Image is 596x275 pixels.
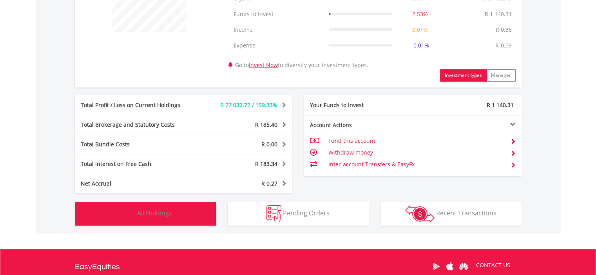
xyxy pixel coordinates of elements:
span: R 1 140.31 [487,101,514,109]
div: Total Profit / Loss on Current Holdings [75,101,202,109]
td: 0.01% [396,22,444,38]
td: -0.01% [396,38,444,53]
div: Net Accrual [75,180,202,188]
div: Total Brokerage and Statutory Costs [75,121,202,129]
a: Invest Now [249,61,278,69]
span: R 185.40 [255,121,277,128]
span: R 0.00 [261,140,277,148]
td: R-0.09 [491,38,516,53]
td: Income [230,22,325,38]
button: All Holdings [75,202,216,226]
td: R 0.36 [492,22,516,38]
td: Expense [230,38,325,53]
button: Investment types [440,69,487,82]
img: transactions-zar-wht.png [405,205,435,222]
td: Fund this account [328,135,504,147]
img: pending_instructions-wht.png [266,205,281,222]
td: Withdraw money [328,147,504,158]
div: Your Funds to Invest [304,101,413,109]
button: Manager [486,69,516,82]
div: Total Interest on Free Cash [75,160,202,168]
button: Pending Orders [228,202,369,226]
td: Funds to Invest [230,6,325,22]
span: Pending Orders [283,209,330,217]
span: All Holdings [137,209,172,217]
td: R 1 140.31 [481,6,516,22]
span: R 183.34 [255,160,277,168]
td: Inter-account Transfers & EasyFx [328,158,504,170]
td: 2.53% [396,6,444,22]
button: Recent Transactions [380,202,522,226]
div: Account Actions [304,121,413,129]
div: Total Bundle Costs [75,140,202,148]
span: R 0.27 [261,180,277,187]
img: holdings-wht.png [119,205,136,222]
span: R 27 032.72 / 159.33% [220,101,277,109]
span: Recent Transactions [436,209,496,217]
